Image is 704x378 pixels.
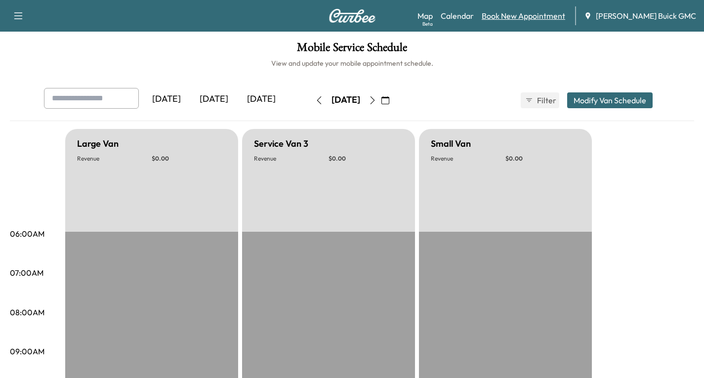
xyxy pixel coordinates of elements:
p: Revenue [254,155,329,163]
span: Filter [537,94,555,106]
button: Modify Van Schedule [567,92,653,108]
a: Calendar [441,10,474,22]
p: $ 0.00 [152,155,226,163]
p: $ 0.00 [329,155,403,163]
div: Beta [422,20,433,28]
button: Filter [521,92,559,108]
p: Revenue [77,155,152,163]
h1: Mobile Service Schedule [10,42,694,58]
p: 06:00AM [10,228,44,240]
p: 08:00AM [10,306,44,318]
a: MapBeta [417,10,433,22]
h5: Small Van [431,137,471,151]
p: Revenue [431,155,505,163]
h5: Service Van 3 [254,137,308,151]
a: Book New Appointment [482,10,565,22]
p: $ 0.00 [505,155,580,163]
div: [DATE] [238,88,285,111]
h5: Large Van [77,137,119,151]
img: Curbee Logo [329,9,376,23]
span: [PERSON_NAME] Buick GMC [596,10,696,22]
div: [DATE] [190,88,238,111]
div: [DATE] [143,88,190,111]
p: 07:00AM [10,267,43,279]
h6: View and update your mobile appointment schedule. [10,58,694,68]
div: [DATE] [331,94,360,106]
p: 09:00AM [10,345,44,357]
